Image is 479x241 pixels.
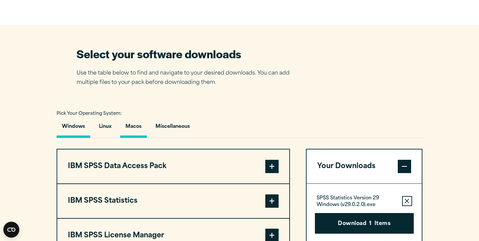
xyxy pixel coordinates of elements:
button: IBM SPSS Statistics [57,184,289,218]
button: Miscellaneous [150,119,195,138]
p: SPSS Statistics Version 29 Windows (v29.0.2.0).exe [317,195,397,208]
button: Open CMP widget [3,222,19,238]
button: IBM SPSS Data Access Pack [57,149,289,183]
span: Pick Your Operating System: [57,112,122,116]
p: Use the table below to find and navigate to your desired downloads. You can add multiple files to... [77,69,300,88]
button: Linux [94,119,117,138]
button: Your Downloads [307,149,422,183]
span: 1 [369,220,371,228]
button: Download1Items [315,213,414,234]
button: Windows [57,119,90,138]
h2: Select your software downloads [77,46,300,61]
button: Macos [120,119,147,138]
